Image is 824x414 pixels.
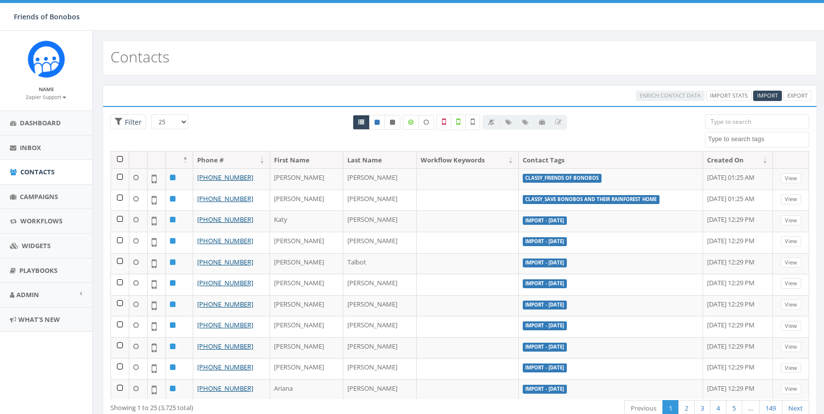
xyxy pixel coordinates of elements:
span: Contacts [20,167,55,176]
th: Workflow Keywords: activate to sort column ascending [417,152,519,169]
td: [PERSON_NAME] [343,295,417,316]
a: [PHONE_NUMBER] [197,236,253,245]
a: View [781,278,801,289]
label: Import - [DATE] [523,216,567,225]
a: View [781,194,801,205]
td: [PERSON_NAME] [343,168,417,190]
label: Import - [DATE] [523,279,567,288]
a: [PHONE_NUMBER] [197,300,253,309]
a: Import [753,91,782,101]
label: classy_Save Bonobos and their Rainforest Home [523,195,660,204]
a: View [781,384,801,394]
a: All contacts [353,115,370,130]
a: [PHONE_NUMBER] [197,320,253,329]
td: [DATE] 12:29 PM [703,253,773,274]
label: Import - [DATE] [523,237,567,246]
span: Widgets [22,241,51,250]
a: [PHONE_NUMBER] [197,362,253,371]
label: Data not Enriched [418,115,434,130]
a: View [781,215,801,226]
td: [DATE] 01:25 AM [703,168,773,190]
span: CSV files only [757,92,778,99]
td: [PERSON_NAME] [343,232,417,253]
small: Name [39,86,54,93]
span: Friends of Bonobos [14,12,80,21]
a: View [781,321,801,331]
th: Contact Tags [519,152,703,169]
label: Import - [DATE] [523,363,567,372]
small: Zapier Support [26,94,66,101]
i: This phone number is unsubscribed and has opted-out of all texts. [390,119,395,125]
label: Import - [DATE] [523,385,567,394]
a: View [781,173,801,184]
a: Active [369,115,385,130]
div: Showing 1 to 25 (3,725 total) [110,399,393,413]
td: [DATE] 12:29 PM [703,232,773,253]
span: Import [757,92,778,99]
label: Not a Mobile [437,114,451,130]
span: Workflows [20,216,62,225]
td: [PERSON_NAME] [343,316,417,337]
td: [PERSON_NAME] [270,337,343,359]
a: [PHONE_NUMBER] [197,258,253,266]
td: [DATE] 12:29 PM [703,295,773,316]
a: [PHONE_NUMBER] [197,173,253,182]
i: This phone number is subscribed and will receive texts. [375,119,380,125]
td: [DATE] 01:25 AM [703,190,773,211]
td: [DATE] 12:29 PM [703,316,773,337]
label: Not Validated [465,114,480,130]
a: Export [783,91,812,101]
h2: Contacts [110,49,169,65]
th: Last Name [343,152,417,169]
td: [PERSON_NAME] [270,358,343,379]
td: [PERSON_NAME] [270,190,343,211]
span: Playbooks [19,266,57,275]
th: Phone #: activate to sort column ascending [193,152,270,169]
span: Campaigns [20,192,58,201]
span: Filter [122,117,142,127]
a: View [781,300,801,310]
label: Data Enriched [403,115,419,130]
img: Rally_Corp_Icon.png [28,41,65,78]
label: Import - [DATE] [523,259,567,267]
a: View [781,363,801,373]
td: [DATE] 12:29 PM [703,210,773,232]
span: Advance Filter [110,114,146,130]
a: [PHONE_NUMBER] [197,215,253,224]
label: Import - [DATE] [523,321,567,330]
td: [DATE] 12:29 PM [703,337,773,359]
a: [PHONE_NUMBER] [197,278,253,287]
span: What's New [18,315,60,324]
a: [PHONE_NUMBER] [197,384,253,393]
a: Import Stats [706,91,752,101]
td: Katy [270,210,343,232]
a: Zapier Support [26,92,66,101]
label: Validated [451,114,466,130]
td: [PERSON_NAME] [343,379,417,401]
td: Talbot [343,253,417,274]
td: [PERSON_NAME] [270,295,343,316]
th: Created On: activate to sort column ascending [703,152,773,169]
td: [PERSON_NAME] [270,316,343,337]
a: [PHONE_NUMBER] [197,342,253,351]
span: Dashboard [20,118,61,127]
td: [PERSON_NAME] [270,232,343,253]
a: View [781,258,801,268]
td: Ariana [270,379,343,401]
td: [DATE] 12:29 PM [703,274,773,295]
span: Inbox [20,143,41,152]
td: [PERSON_NAME] [343,358,417,379]
td: [DATE] 12:29 PM [703,379,773,401]
input: Type to search [705,114,809,129]
label: Import - [DATE] [523,301,567,310]
a: Opted Out [385,115,400,130]
td: [PERSON_NAME] [270,253,343,274]
td: [PERSON_NAME] [270,274,343,295]
td: [PERSON_NAME] [343,210,417,232]
a: View [781,342,801,352]
td: [PERSON_NAME] [270,168,343,190]
textarea: Search [708,135,809,144]
span: Admin [16,290,39,299]
a: [PHONE_NUMBER] [197,194,253,203]
td: [PERSON_NAME] [343,337,417,359]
